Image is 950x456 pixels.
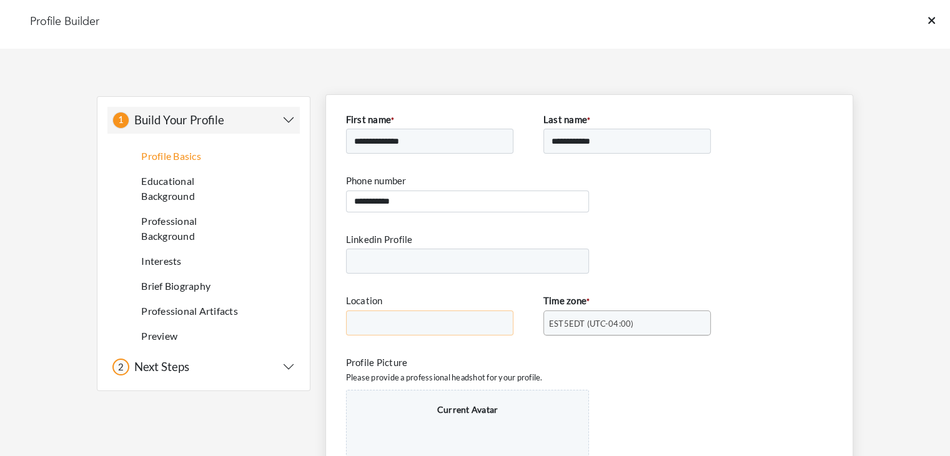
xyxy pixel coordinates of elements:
p: Current Avatar [437,403,498,416]
div: 1 [112,112,129,129]
label: First name [346,112,395,127]
h5: Next Steps [129,360,189,374]
abbr: required [391,116,394,125]
label: Location [346,294,383,308]
label: Time zone [543,294,590,308]
button: 1 Build Your Profile [112,112,295,129]
abbr: required [586,297,590,306]
label: Linkedin Profile [346,232,413,247]
label: Phone number [346,174,407,188]
label: Profile Picture [346,355,408,370]
h5: Build Your Profile [129,113,224,127]
span: EST5EDT (UTC-04:00) [549,311,694,336]
label: Last name [543,112,591,127]
abbr: required [587,116,590,125]
div: 2 [112,359,129,375]
p: Please provide a professional headshot for your profile. [346,372,833,384]
button: 2 Next Steps [112,359,295,375]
